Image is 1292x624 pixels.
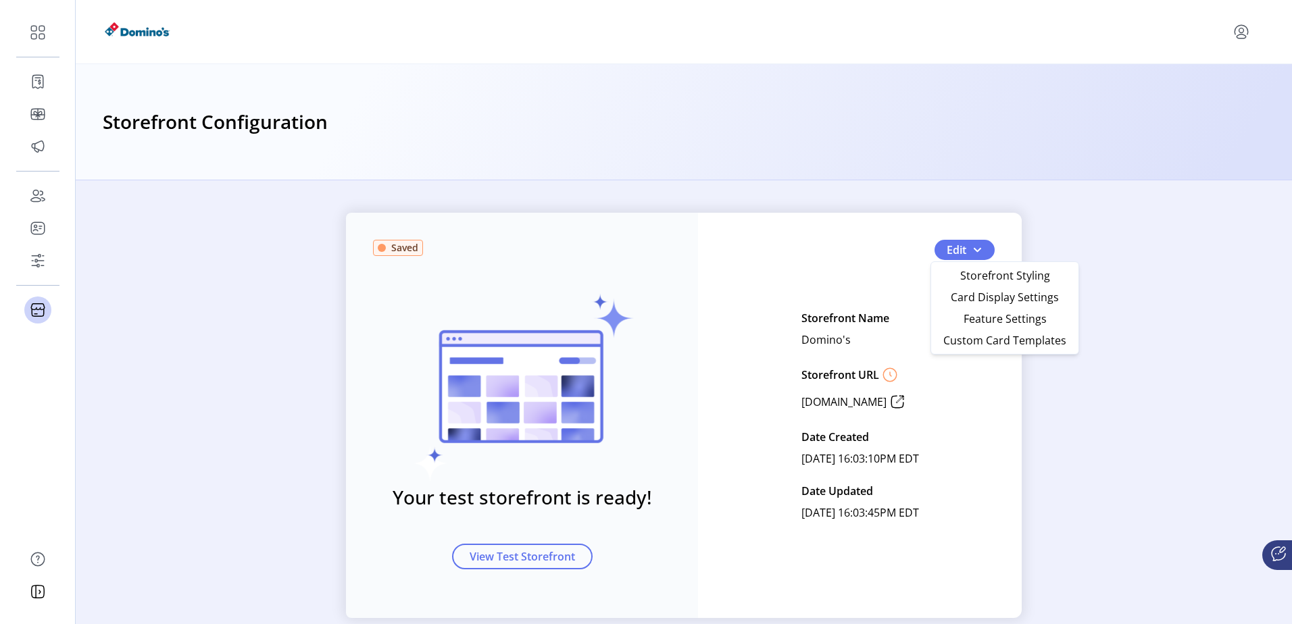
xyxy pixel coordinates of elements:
[801,394,887,410] p: [DOMAIN_NAME]
[801,426,869,448] p: Date Created
[801,448,919,469] p: [DATE] 16:03:10PM EDT
[947,242,966,258] span: Edit
[452,544,593,569] button: View Test Storefront
[801,329,851,350] p: Domino's
[934,286,1076,308] li: Card Display Settings
[470,548,575,565] span: View Test Storefront
[935,240,995,260] button: Edit
[934,265,1076,286] li: Storefront Styling
[391,240,418,255] span: Saved
[103,13,172,51] img: logo
[801,502,919,523] p: [DATE] 16:03:45PM EDT
[393,483,652,511] h3: Your test storefront is ready!
[934,330,1076,351] li: Custom Card Templates
[103,107,328,137] h3: Storefront Configuration
[801,307,889,329] p: Storefront Name
[942,335,1068,346] span: Custom Card Templates
[801,480,873,502] p: Date Updated
[942,313,1068,324] span: Feature Settings
[934,308,1076,330] li: Feature Settings
[801,367,879,383] p: Storefront URL
[1231,21,1252,43] button: menu
[942,270,1068,281] span: Storefront Styling
[942,292,1068,303] span: Card Display Settings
